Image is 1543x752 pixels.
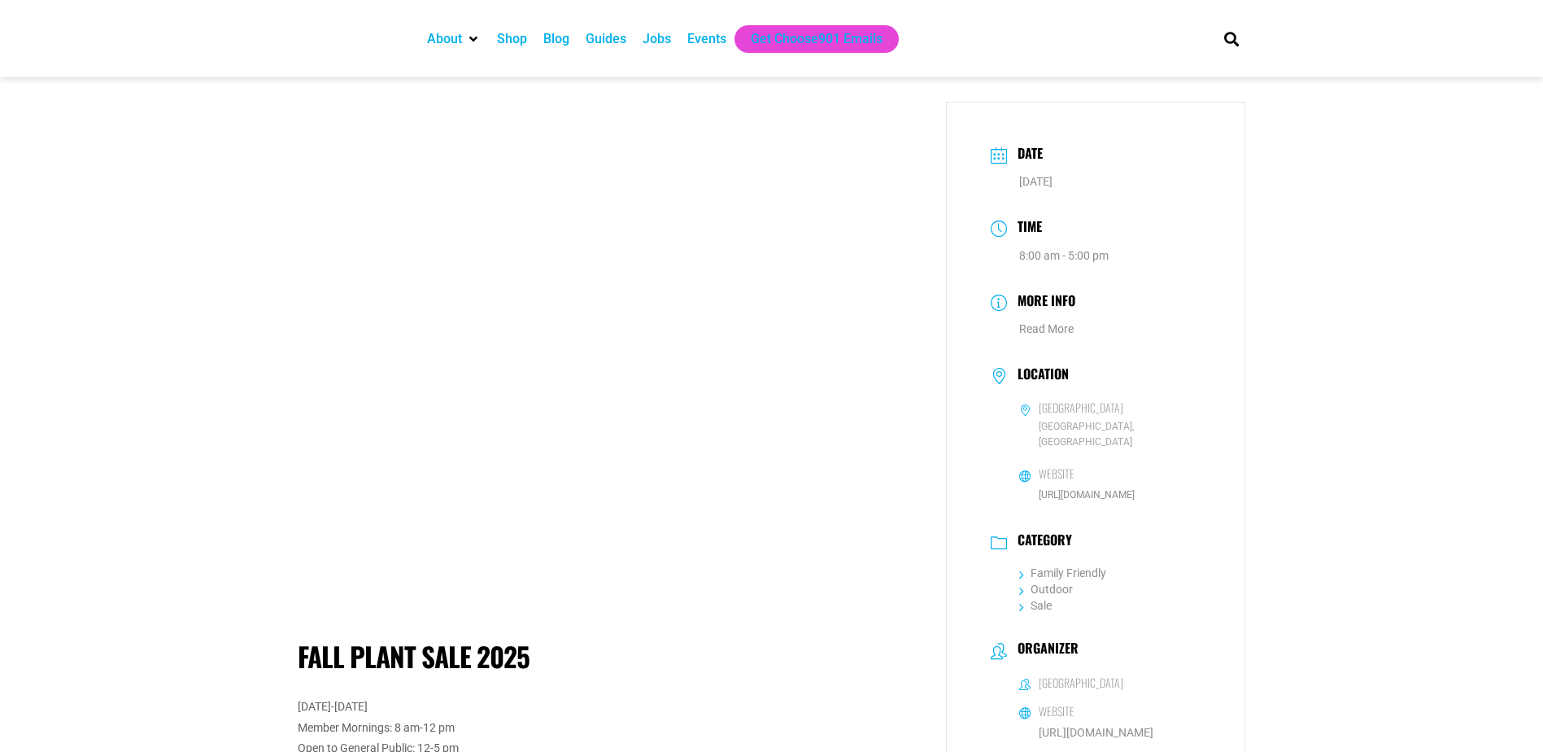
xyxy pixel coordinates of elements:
[1039,489,1135,501] a: [URL][DOMAIN_NAME]
[1019,175,1053,188] span: [DATE]
[643,29,671,49] a: Jobs
[1039,400,1123,415] h6: [GEOGRAPHIC_DATA]
[543,29,569,49] a: Blog
[751,29,883,49] a: Get Choose901 Emails
[1019,249,1109,262] abbr: 8:00 am - 5:00 pm
[1019,599,1052,612] a: Sale
[1218,25,1244,52] div: Search
[1039,675,1123,690] h6: [GEOGRAPHIC_DATA]
[1009,532,1072,552] h3: Category
[1039,704,1074,719] h6: Website
[1039,466,1074,481] h6: Website
[586,29,626,49] a: Guides
[1009,366,1069,386] h3: Location
[1039,726,1153,739] a: [URL][DOMAIN_NAME]
[1019,583,1073,596] a: Outdoor
[1019,566,1106,579] a: Family Friendly
[1009,216,1042,240] h3: Time
[687,29,726,49] a: Events
[427,29,462,49] a: About
[298,641,922,673] h1: Fall Plant Sale 2025
[1019,322,1074,335] a: Read More
[497,29,527,49] a: Shop
[1009,291,1075,314] h3: More Info
[1019,419,1201,450] span: [GEOGRAPHIC_DATA], [GEOGRAPHIC_DATA]
[1009,143,1043,167] h3: Date
[419,25,1196,53] nav: Main nav
[419,25,489,53] div: About
[1009,641,1079,660] h3: Organizer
